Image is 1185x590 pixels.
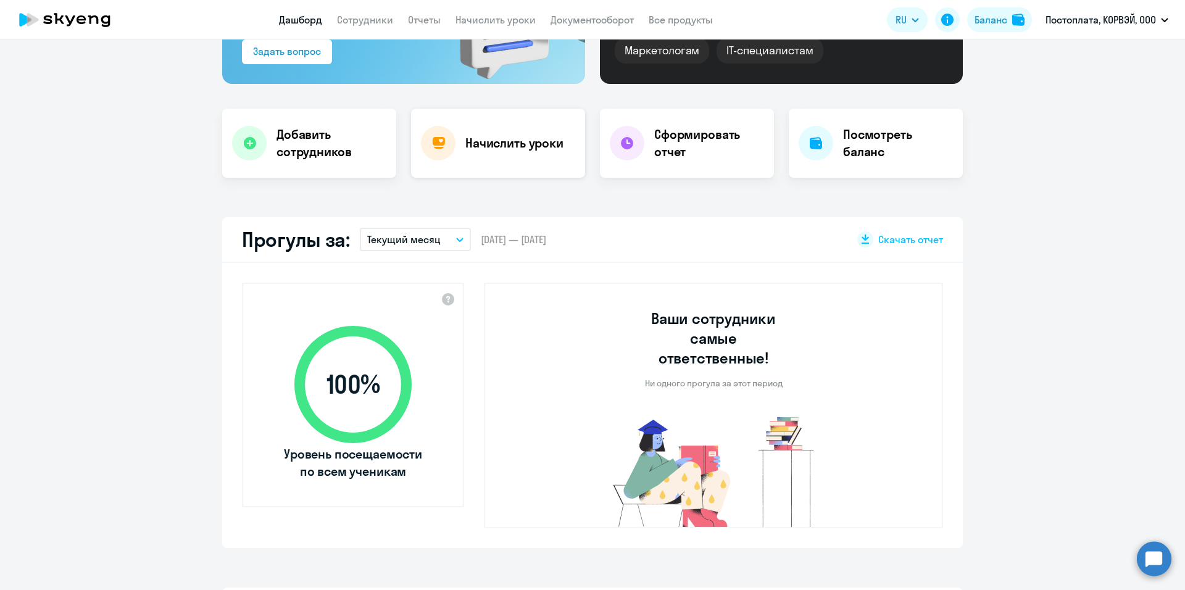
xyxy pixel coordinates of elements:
img: no-truants [590,413,838,527]
span: Уровень посещаемости по всем ученикам [282,446,424,480]
span: 100 % [282,370,424,399]
div: Маркетологам [615,38,709,64]
h4: Сформировать отчет [654,126,764,160]
h3: Ваши сотрудники самые ответственные! [634,309,793,368]
h2: Прогулы за: [242,227,350,252]
span: [DATE] — [DATE] [481,233,546,246]
img: balance [1012,14,1025,26]
span: RU [896,12,907,27]
div: Баланс [975,12,1007,27]
a: Отчеты [408,14,441,26]
a: Начислить уроки [455,14,536,26]
span: Скачать отчет [878,233,943,246]
h4: Начислить уроки [465,135,563,152]
button: RU [887,7,928,32]
button: Текущий месяц [360,228,471,251]
h4: Посмотреть баланс [843,126,953,160]
p: Текущий месяц [367,232,441,247]
p: Постоплата, КОРВЭЙ, ООО [1046,12,1156,27]
p: Ни одного прогула за этот период [645,378,783,389]
a: Дашборд [279,14,322,26]
button: Задать вопрос [242,39,332,64]
a: Сотрудники [337,14,393,26]
a: Все продукты [649,14,713,26]
a: Документооборот [551,14,634,26]
button: Балансbalance [967,7,1032,32]
div: IT-специалистам [717,38,823,64]
h4: Добавить сотрудников [276,126,386,160]
button: Постоплата, КОРВЭЙ, ООО [1039,5,1175,35]
div: Задать вопрос [253,44,321,59]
